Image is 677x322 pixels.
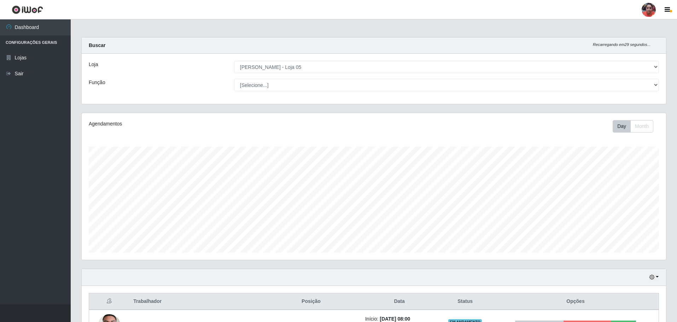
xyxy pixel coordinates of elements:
[492,293,659,310] th: Opções
[12,5,43,14] img: CoreUI Logo
[613,120,631,133] button: Day
[438,293,492,310] th: Status
[89,61,98,68] label: Loja
[89,42,105,48] strong: Buscar
[129,293,261,310] th: Trabalhador
[613,120,659,133] div: Toolbar with button groups
[630,120,653,133] button: Month
[380,316,410,322] time: [DATE] 08:00
[593,42,650,47] i: Recarregando em 29 segundos...
[89,79,105,86] label: Função
[361,293,438,310] th: Data
[89,120,320,128] div: Agendamentos
[613,120,653,133] div: First group
[261,293,361,310] th: Posição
